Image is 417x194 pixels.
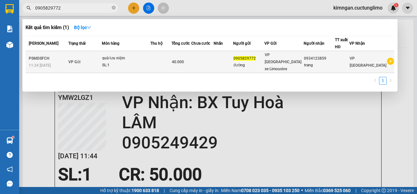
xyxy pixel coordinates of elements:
a: 1 [379,77,386,84]
span: VP Gửi [68,60,80,64]
span: Thu hộ [150,41,163,46]
li: 1 [379,77,387,85]
button: left [371,77,379,85]
span: plus-circle [387,58,394,65]
span: VP Gửi [264,41,277,46]
div: đường [233,62,264,69]
span: VP Nhận [349,41,365,46]
strong: Bộ lọc [74,25,91,30]
img: solution-icon [6,26,13,32]
div: PSMDSFCH [29,55,66,62]
li: Previous Page [371,77,379,85]
li: VP VP [GEOGRAPHIC_DATA] xe Limousine [3,34,44,56]
div: SL: 1 [102,62,150,69]
span: right [389,78,392,82]
span: Tổng cước [171,41,190,46]
button: Bộ lọcdown [69,22,96,33]
span: notification [7,166,13,172]
span: search [27,6,31,10]
li: Cúc Tùng Limousine [3,3,93,27]
span: Nhãn [214,41,223,46]
span: Người gửi [233,41,251,46]
img: logo-vxr [5,4,14,14]
span: TT xuất HĐ [335,38,348,49]
span: left [373,78,377,82]
span: close-circle [112,5,116,11]
h3: Kết quả tìm kiếm ( 1 ) [26,24,69,31]
div: quà lưu niệm [102,55,150,62]
span: Chưa cước [191,41,210,46]
span: close-circle [112,6,116,10]
div: 0934123859 [304,55,335,62]
span: Trạng thái [68,41,86,46]
span: down [87,25,91,30]
span: message [7,181,13,187]
span: 0905829772 [233,56,256,61]
span: 11:34 [DATE] [29,63,51,68]
span: VP [GEOGRAPHIC_DATA] [350,56,386,68]
span: question-circle [7,152,13,158]
span: environment [44,43,49,47]
span: VP [GEOGRAPHIC_DATA] xe Limousine [265,53,301,71]
li: VP BX Tuy Hoà [44,34,85,41]
span: [PERSON_NAME] [29,41,58,46]
div: trang [304,62,335,69]
span: Món hàng [102,41,119,46]
li: Next Page [387,77,394,85]
span: 40.000 [172,60,184,64]
button: right [387,77,394,85]
img: warehouse-icon [6,41,13,48]
sup: 1 [12,136,14,138]
span: Người nhận [304,41,324,46]
img: warehouse-icon [6,137,13,144]
input: Tìm tên, số ĐT hoặc mã đơn [35,4,110,11]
